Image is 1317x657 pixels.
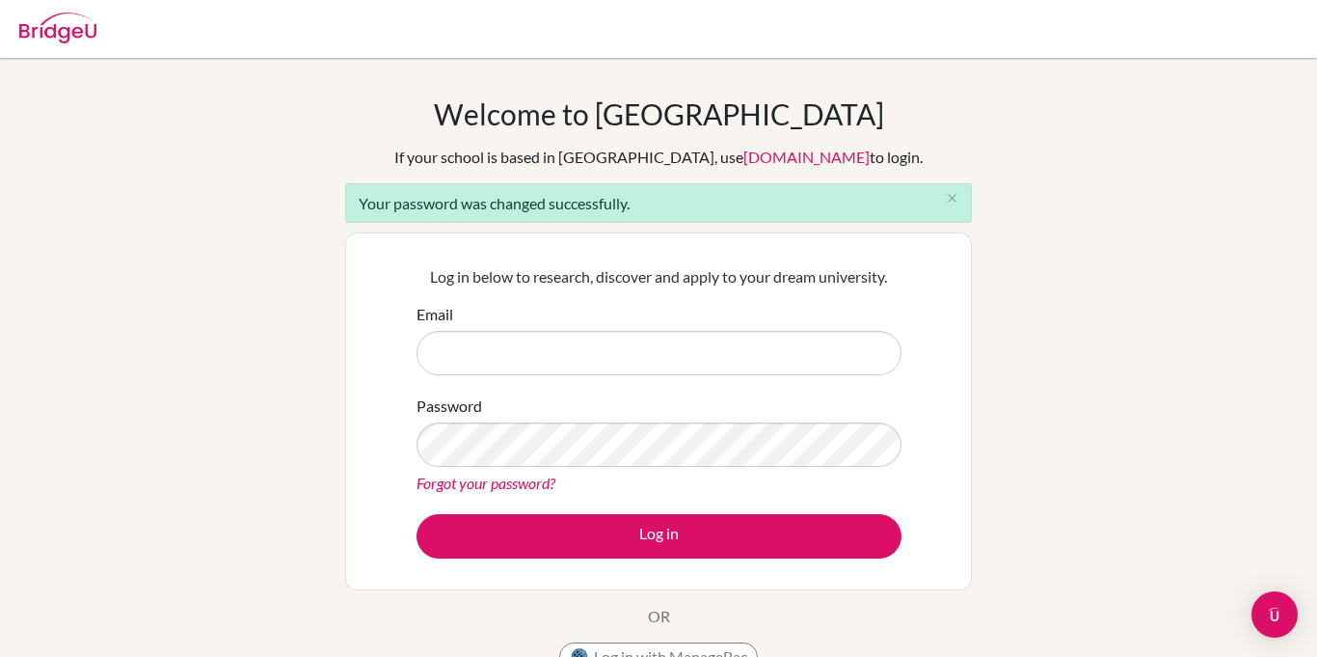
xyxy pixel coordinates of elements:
[945,191,959,205] i: close
[434,96,884,131] h1: Welcome to [GEOGRAPHIC_DATA]
[648,605,670,628] p: OR
[417,303,453,326] label: Email
[417,265,901,288] p: Log in below to research, discover and apply to your dream university.
[19,13,96,43] img: Bridge-U
[932,184,971,213] button: Close
[394,146,923,169] div: If your school is based in [GEOGRAPHIC_DATA], use to login.
[1251,591,1298,638] div: Open Intercom Messenger
[743,148,870,166] a: [DOMAIN_NAME]
[417,395,482,418] label: Password
[417,514,901,559] button: Log in
[417,474,555,492] a: Forgot your password?
[345,183,972,223] div: Your password was changed successfully.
